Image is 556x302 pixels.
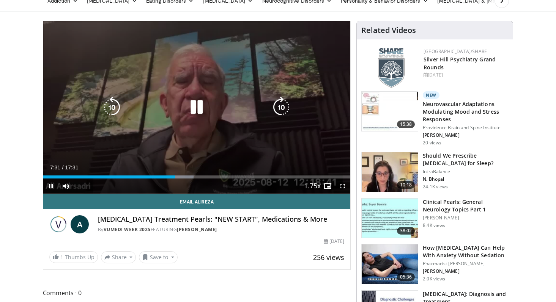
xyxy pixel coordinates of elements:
span: 17:31 [65,164,78,171]
p: 24.1K views [423,184,448,190]
span: Comments 0 [43,288,351,298]
span: 7:31 [50,164,60,171]
div: By FEATURING [98,226,345,233]
button: Share [101,251,136,263]
a: 38:02 Clinical Pearls: General Neurology Topics Part 1 [PERSON_NAME] 8.4K views [361,198,508,238]
span: / [62,164,64,171]
p: 20 views [423,140,441,146]
a: 1 Thumbs Up [49,251,98,263]
span: 10:18 [397,181,415,189]
span: 15:38 [397,120,415,128]
div: [DATE] [324,238,344,245]
span: 1 [60,253,63,261]
button: Pause [43,178,58,194]
button: Fullscreen [335,178,350,194]
img: Vumedi Week 2025 [49,215,68,233]
p: [PERSON_NAME] [423,215,508,221]
img: 7bfe4765-2bdb-4a7e-8d24-83e30517bd33.150x105_q85_crop-smart_upscale.jpg [362,244,418,284]
a: 05:36 How [MEDICAL_DATA] Can Help With Anxiety Without Sedation Pharmacist [PERSON_NAME] [PERSON_... [361,244,508,284]
a: A [71,215,89,233]
a: Silver Hill Psychiatry Grand Rounds [424,56,496,71]
h3: How [MEDICAL_DATA] Can Help With Anxiety Without Sedation [423,244,508,259]
button: Playback Rate [305,178,320,194]
h4: Related Videos [361,26,416,35]
a: Vumedi Week 2025 [104,226,151,233]
a: Email Alireza [43,194,351,209]
img: 4562edde-ec7e-4758-8328-0659f7ef333d.150x105_q85_crop-smart_upscale.jpg [362,92,418,131]
img: f8aaeb6d-318f-4fcf-bd1d-54ce21f29e87.png.150x105_q85_autocrop_double_scale_upscale_version-0.2.png [378,48,405,88]
button: Mute [58,178,74,194]
div: Progress Bar [43,175,351,178]
p: N. Bhopal [423,176,508,182]
p: Pharmacist [PERSON_NAME] [423,261,508,267]
a: 15:38 New Neurovascular Adaptations Modulating Mood and Stress Responses Providence Brain and Spi... [361,91,508,146]
button: Save to [139,251,178,263]
h3: Clinical Pearls: General Neurology Topics Part 1 [423,198,508,213]
p: [PERSON_NAME] [423,268,508,274]
h3: Neurovascular Adaptations Modulating Mood and Stress Responses [423,100,508,123]
p: Providence Brain and Spine Institute [423,125,508,131]
video-js: Video Player [43,21,351,194]
span: 38:02 [397,227,415,235]
h3: Should We Prescribe [MEDICAL_DATA] for Sleep? [423,152,508,167]
a: 10:18 Should We Prescribe [MEDICAL_DATA] for Sleep? IntraBalance N. Bhopal 24.1K views [361,152,508,192]
img: f7087805-6d6d-4f4e-b7c8-917543aa9d8d.150x105_q85_crop-smart_upscale.jpg [362,152,418,192]
a: [PERSON_NAME] [177,226,217,233]
p: [PERSON_NAME] [423,132,508,138]
div: [DATE] [424,72,507,78]
a: [GEOGRAPHIC_DATA]/SHARE [424,48,487,55]
p: New [423,91,439,99]
span: 05:36 [397,273,415,281]
span: 256 views [313,253,344,262]
p: IntraBalance [423,169,508,175]
h4: [MEDICAL_DATA] Treatment Pearls: "NEW START", Medications & More [98,215,345,224]
button: Enable picture-in-picture mode [320,178,335,194]
p: 2.0K views [423,276,445,282]
p: 8.4K views [423,222,445,228]
img: 91ec4e47-6cc3-4d45-a77d-be3eb23d61cb.150x105_q85_crop-smart_upscale.jpg [362,199,418,238]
